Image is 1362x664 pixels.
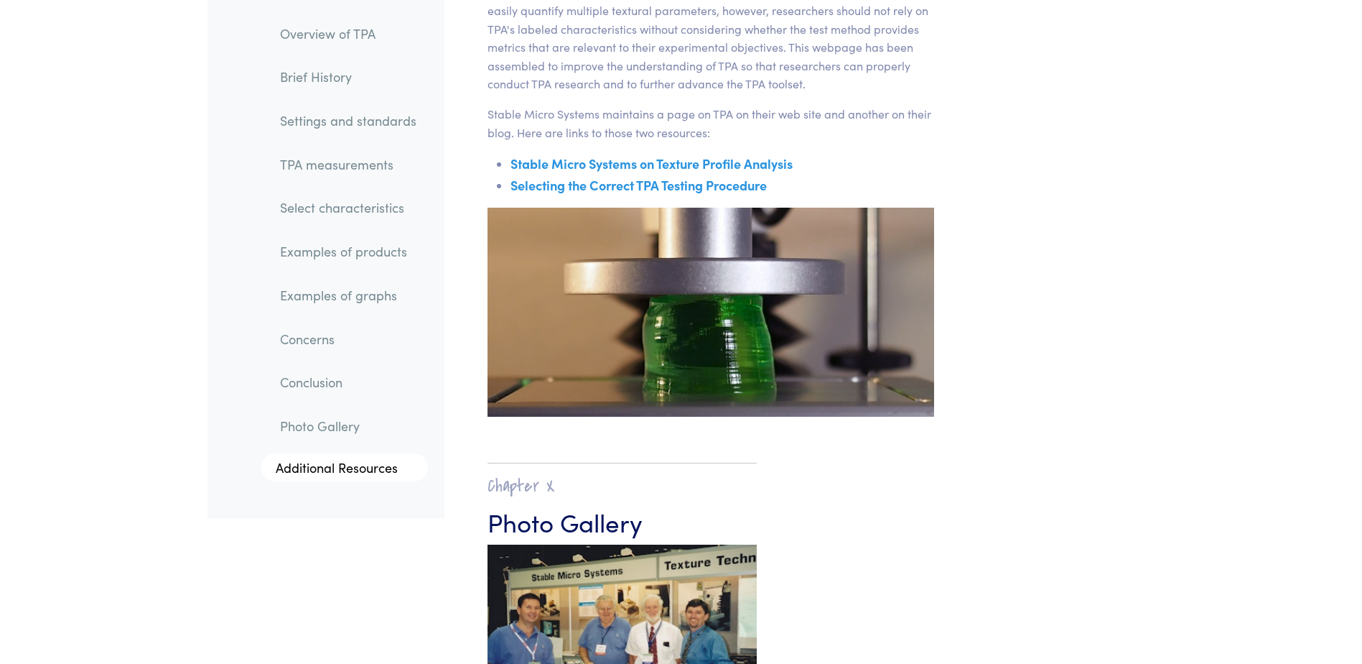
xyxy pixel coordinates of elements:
a: Conclusion [269,366,428,400]
a: Settings and standards [269,104,428,137]
a: Examples of products [269,236,428,269]
a: Examples of graphs [269,279,428,312]
a: Photo Gallery [269,410,428,443]
h3: Photo Gallery [488,504,757,539]
a: Additional Resources [261,453,428,482]
a: Selecting the Correct TPA Testing Procedure [510,176,767,194]
a: Brief History [269,61,428,94]
a: Select characteristics [269,192,428,225]
img: green food gel, precompression [488,208,935,418]
a: Overview of TPA [269,17,428,50]
a: Stable Micro Systems on Texture Profile Analysis [510,155,793,172]
a: TPA measurements [269,148,428,181]
h2: Chapter X [488,475,757,497]
p: Stable Micro Systems maintains a page on TPA on their web site and another on their blog. Here ar... [488,105,935,142]
a: Concerns [269,323,428,356]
